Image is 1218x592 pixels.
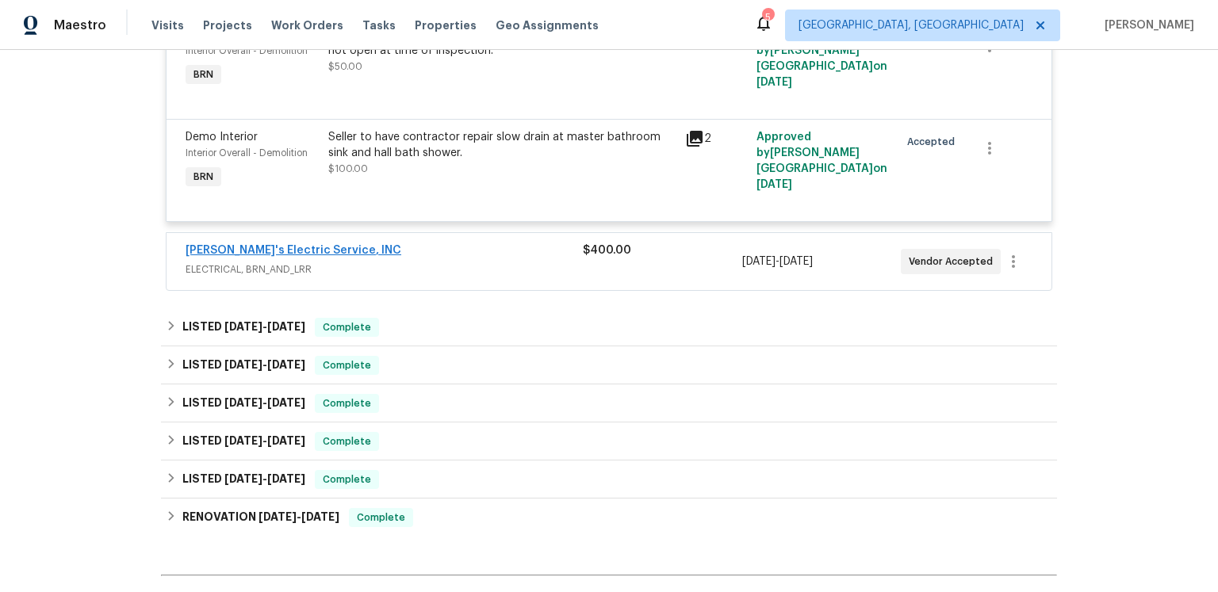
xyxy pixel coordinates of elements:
[756,132,887,190] span: Approved by [PERSON_NAME][GEOGRAPHIC_DATA] on
[203,17,252,33] span: Projects
[301,511,339,522] span: [DATE]
[362,20,396,31] span: Tasks
[742,254,813,269] span: -
[742,256,776,267] span: [DATE]
[186,148,308,158] span: Interior Overall - Demolition
[267,321,305,332] span: [DATE]
[224,359,262,370] span: [DATE]
[328,164,368,174] span: $100.00
[161,460,1057,498] div: LISTED [DATE]-[DATE]Complete
[328,129,676,161] div: Seller to have contractor repair slow drain at master bathroom sink and hall bath shower.
[224,435,262,446] span: [DATE]
[161,498,1057,537] div: RENOVATION [DATE]-[DATE]Complete
[182,470,305,489] h6: LISTED
[316,472,377,487] span: Complete
[151,17,184,33] span: Visits
[224,473,305,484] span: -
[909,254,999,269] span: Vendor Accepted
[161,384,1057,422] div: LISTED [DATE]-[DATE]Complete
[259,511,339,522] span: -
[799,17,1024,33] span: [GEOGRAPHIC_DATA], [GEOGRAPHIC_DATA]
[182,318,305,337] h6: LISTED
[316,357,377,373] span: Complete
[186,245,401,256] a: [PERSON_NAME]'s Electric Service, INC
[161,308,1057,346] div: LISTED [DATE]-[DATE]Complete
[161,422,1057,460] div: LISTED [DATE]-[DATE]Complete
[224,359,305,370] span: -
[182,356,305,375] h6: LISTED
[267,435,305,446] span: [DATE]
[685,129,747,148] div: 2
[328,62,362,71] span: $50.00
[54,17,106,33] span: Maestro
[186,46,308,55] span: Interior Overall - Demolition
[316,319,377,335] span: Complete
[187,169,220,185] span: BRN
[1098,17,1194,33] span: [PERSON_NAME]
[316,395,377,411] span: Complete
[271,17,343,33] span: Work Orders
[756,179,792,190] span: [DATE]
[267,473,305,484] span: [DATE]
[224,473,262,484] span: [DATE]
[224,435,305,446] span: -
[224,397,305,408] span: -
[224,397,262,408] span: [DATE]
[224,321,305,332] span: -
[583,245,631,256] span: $400.00
[267,397,305,408] span: [DATE]
[762,10,773,25] div: 5
[496,17,599,33] span: Geo Assignments
[182,394,305,413] h6: LISTED
[259,511,297,522] span: [DATE]
[267,359,305,370] span: [DATE]
[316,433,377,449] span: Complete
[186,132,258,143] span: Demo Interior
[161,346,1057,384] div: LISTED [DATE]-[DATE]Complete
[182,432,305,451] h6: LISTED
[907,134,961,150] span: Accepted
[187,67,220,82] span: BRN
[779,256,813,267] span: [DATE]
[756,77,792,88] span: [DATE]
[224,321,262,332] span: [DATE]
[415,17,477,33] span: Properties
[350,510,412,525] span: Complete
[186,262,583,277] span: ELECTRICAL, BRN_AND_LRR
[182,508,339,527] h6: RENOVATION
